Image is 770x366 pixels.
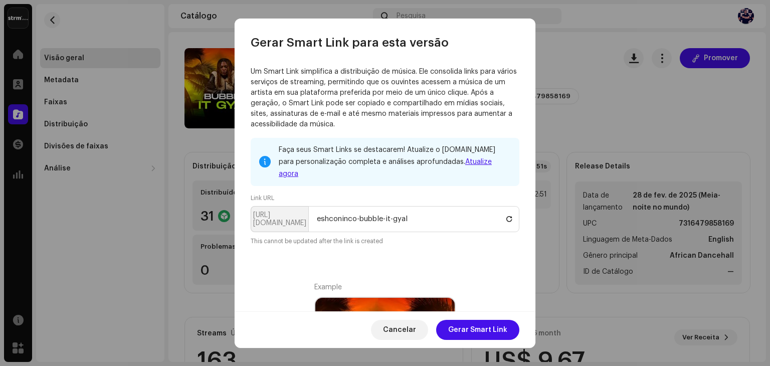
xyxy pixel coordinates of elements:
[279,144,511,180] div: Faça seus Smart Links se destacarem! Atualize o [DOMAIN_NAME] para personalização completa e anál...
[235,19,535,51] div: Gerar Smart Link para esta versão
[251,67,519,130] p: Um Smart Link simplifica a distribuição de música. Ele consolida links para vários serviços de st...
[314,282,456,293] div: Example
[436,320,519,340] button: Gerar Smart Link
[448,320,507,340] span: Gerar Smart Link
[251,206,308,232] p-inputgroup-addon: [URL][DOMAIN_NAME]
[251,194,274,202] label: Link URL
[371,320,428,340] button: Cancelar
[383,320,416,340] span: Cancelar
[251,236,383,246] small: This cannot be updated after the link is created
